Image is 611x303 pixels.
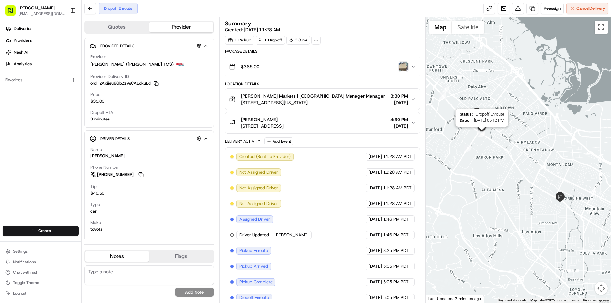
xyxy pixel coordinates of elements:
button: $365.00photo_proof_of_pickup image [225,56,420,77]
button: [EMAIL_ADDRESS][DOMAIN_NAME] [18,11,65,16]
span: API Documentation [62,146,105,152]
div: Favorites [3,75,79,85]
span: Wisdom [PERSON_NAME] [20,101,70,106]
button: Flags [149,251,213,262]
span: 5:05 PM PDT [383,295,409,301]
span: [DATE] [390,99,408,106]
span: [STREET_ADDRESS] [241,123,284,129]
button: Quotes [85,22,149,32]
button: CancelDelivery [566,3,608,14]
span: 1:46 PM PDT [383,232,409,238]
div: Start new chat [29,62,107,69]
div: 1 Dropoff [256,36,285,45]
button: Log out [3,289,79,298]
p: Welcome 👋 [7,26,119,37]
span: [PERSON_NAME] [20,119,53,124]
div: toyota [90,226,102,232]
span: Dropoff Enroute [239,295,269,301]
span: [PERSON_NAME] [274,232,309,238]
a: [PHONE_NUMBER] [90,171,145,178]
span: [DATE] [368,154,382,160]
span: 11:28 AM PDT [383,185,412,191]
button: Driver Details [90,133,209,144]
span: [DATE] [368,248,382,254]
span: 3:30 PM [390,93,408,99]
button: [PERSON_NAME] Markets [18,5,65,11]
span: Price [90,92,100,98]
span: Type [90,202,100,208]
div: 9 [464,145,471,152]
span: $35.00 [90,98,104,104]
span: Dropoff Enroute [476,112,504,117]
span: Make [90,220,101,226]
span: 3:25 PM PDT [383,248,409,254]
button: [PERSON_NAME] Markets | [GEOGRAPHIC_DATA] Manager Manager[STREET_ADDRESS][US_STATE]3:30 PM[DATE] [225,89,420,110]
span: Toggle Theme [13,280,39,285]
button: [PERSON_NAME] Markets[EMAIL_ADDRESS][DOMAIN_NAME] [3,3,68,18]
a: Open this area in Google Maps (opens a new window) [427,294,449,303]
span: Provider Details [100,43,134,49]
div: 3 [439,92,446,100]
div: 1 [442,86,449,93]
span: Reassign [544,6,561,11]
button: Show street map [429,21,452,34]
span: Chat with us! [13,270,37,275]
div: 10 [478,130,485,137]
button: Keyboard shortcuts [498,298,526,303]
span: [DATE] [368,201,382,207]
div: Last Updated: 2 minutes ago [426,295,484,303]
span: Created: [225,26,280,33]
img: Wisdom Oko [7,95,17,108]
div: Package Details [225,49,420,54]
span: Analytics [14,61,32,67]
span: [DATE] [368,295,382,301]
span: [DATE] [74,101,88,106]
span: [PERSON_NAME] ([PERSON_NAME] TMS) [90,61,174,67]
span: 11:28 AM PDT [383,154,412,160]
a: Report a map error [583,298,609,302]
span: Date : [460,118,469,123]
a: 💻API Documentation [53,143,107,155]
img: 1736555255976-a54dd68f-1ca7-489b-9aae-adbdc363a1c4 [13,102,18,107]
span: [DATE] [58,119,71,124]
span: [PHONE_NUMBER] [97,172,134,178]
span: [PERSON_NAME] Markets | [GEOGRAPHIC_DATA] Manager Manager [241,93,385,99]
span: Pylon [65,162,79,167]
div: 📗 [7,147,12,152]
span: Settings [13,249,28,254]
span: Phone Number [90,165,119,170]
button: Start new chat [111,64,119,72]
span: Create [38,228,51,234]
a: Providers [3,35,81,46]
span: Providers [14,38,32,43]
button: Add Event [264,137,293,145]
img: betty.jpg [176,60,184,68]
span: 11:28 AM PDT [383,169,412,175]
span: Name [90,147,102,152]
span: Map data ©2025 Google [530,298,566,302]
button: Create [3,226,79,236]
span: Not Assigned Driver [239,169,278,175]
h3: Summary [225,21,251,26]
div: Delivery Activity [225,139,260,144]
button: See all [101,84,119,91]
span: Color [90,238,101,244]
span: Assigned Driver [239,216,270,222]
div: 1 Pickup [225,36,254,45]
span: [DATE] [368,263,382,269]
div: Past conversations [7,85,42,90]
span: [DATE] [390,123,408,129]
span: [DATE] [368,185,382,191]
img: 1736555255976-a54dd68f-1ca7-489b-9aae-adbdc363a1c4 [13,119,18,124]
span: Dropoff ETA [90,110,113,116]
input: Clear [17,42,108,49]
span: [DATE] 11:28 AM [244,27,280,33]
span: Nash AI [14,49,28,55]
span: Deliveries [14,26,32,32]
span: Knowledge Base [13,146,50,152]
span: Pickup Complete [239,279,273,285]
div: 3.8 mi [286,36,310,45]
button: Notifications [3,257,79,266]
img: Google [427,294,449,303]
